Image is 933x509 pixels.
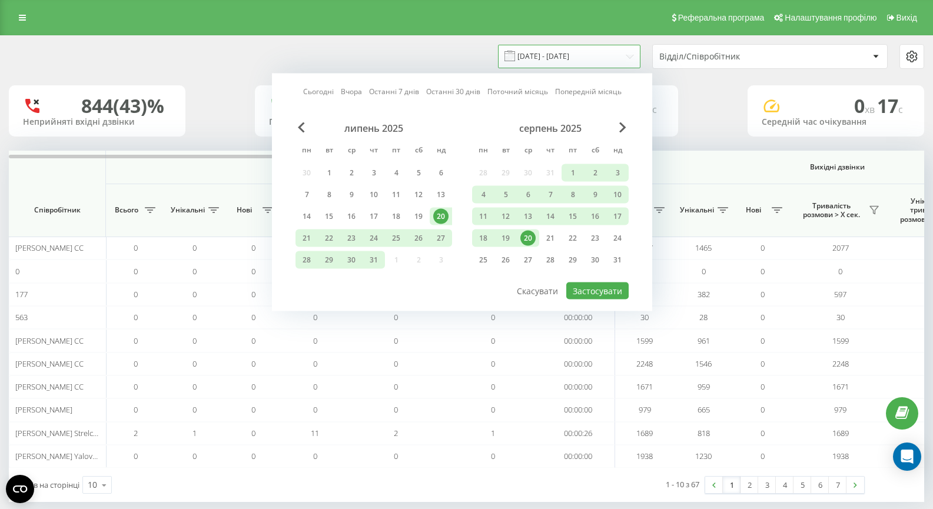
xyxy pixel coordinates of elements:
span: 0 [491,404,495,415]
abbr: четвер [365,142,383,160]
div: вт 29 лип 2025 р. [318,251,340,269]
div: чт 17 лип 2025 р. [363,208,385,225]
a: Вчора [341,86,362,97]
div: 1 - 10 з 67 [666,478,699,490]
a: Останні 7 днів [369,86,419,97]
td: 00:00:00 [542,306,615,329]
span: 0 [192,242,197,253]
abbr: субота [410,142,427,160]
div: Прийняті вхідні дзвінки [269,117,417,127]
span: Унікальні [171,205,205,215]
span: 0 [192,381,197,392]
span: 1546 [695,358,712,369]
span: 0 [491,312,495,322]
div: нд 10 серп 2025 р. [606,186,629,204]
span: Всього [112,205,141,215]
span: 0 [761,335,765,346]
span: Рядків на сторінці [15,480,79,490]
span: 2 [394,428,398,438]
span: 0 [313,358,317,369]
div: вт 12 серп 2025 р. [494,208,517,225]
div: 1 [321,165,337,181]
span: 0 [394,451,398,461]
span: 665 [698,404,710,415]
div: пт 29 серп 2025 р. [562,251,584,269]
abbr: вівторок [320,142,338,160]
div: вт 26 серп 2025 р. [494,251,517,269]
span: 0 [134,312,138,322]
span: 1689 [636,428,653,438]
span: 0 [394,312,398,322]
span: 11 [311,428,319,438]
span: 0 [134,358,138,369]
div: чт 7 серп 2025 р. [539,186,562,204]
div: 18 [389,209,404,224]
span: [PERSON_NAME] Yalovenko CC [15,451,121,461]
div: сб 5 лип 2025 р. [407,164,430,182]
span: 1599 [832,335,849,346]
button: Скасувати [510,282,565,300]
div: ср 23 лип 2025 р. [340,229,363,247]
span: 0 [313,381,317,392]
span: [PERSON_NAME] [15,404,72,415]
div: 19 [411,209,426,224]
div: пт 8 серп 2025 р. [562,186,584,204]
span: 0 [394,358,398,369]
span: 2 [134,428,138,438]
abbr: понеділок [298,142,316,160]
span: 0 [491,381,495,392]
div: чт 14 серп 2025 р. [539,208,562,225]
div: 3 [366,165,381,181]
span: 0 [134,242,138,253]
div: 24 [366,231,381,246]
div: 31 [366,252,381,268]
span: 0 [702,266,706,277]
td: 00:00:00 [542,398,615,421]
div: чт 3 лип 2025 р. [363,164,385,182]
span: 28 [699,312,708,322]
div: ср 27 серп 2025 р. [517,251,539,269]
span: 1938 [636,451,653,461]
span: 1689 [832,428,849,438]
div: 28 [299,252,314,268]
span: 0 [251,428,255,438]
div: пн 14 лип 2025 р. [295,208,318,225]
div: 6 [520,187,536,202]
div: 4 [389,165,404,181]
div: 9 [587,187,603,202]
span: 0 [134,289,138,300]
div: пт 18 лип 2025 р. [385,208,407,225]
div: чт 24 лип 2025 р. [363,229,385,247]
div: 23 [587,231,603,246]
div: пн 28 лип 2025 р. [295,251,318,269]
div: сб 19 лип 2025 р. [407,208,430,225]
div: 9 [344,187,359,202]
div: 27 [433,231,449,246]
span: Тривалість розмови > Х сек. [798,201,865,219]
span: 1671 [832,381,849,392]
div: вт 19 серп 2025 р. [494,229,517,247]
span: 1671 [636,381,653,392]
td: 00:00:00 [542,445,615,468]
span: 0 [15,266,19,277]
div: 29 [565,252,580,268]
div: вт 8 лип 2025 р. [318,186,340,204]
abbr: середа [519,142,537,160]
span: 1 [192,428,197,438]
a: Поточний місяць [487,86,548,97]
td: 00:00:26 [542,422,615,445]
div: сб 16 серп 2025 р. [584,208,606,225]
span: 0 [251,289,255,300]
span: 0 [491,335,495,346]
span: 0 [394,381,398,392]
div: 20 [433,209,449,224]
span: 0 [192,266,197,277]
div: пт 15 серп 2025 р. [562,208,584,225]
div: Open Intercom Messenger [893,443,921,471]
span: 0 [134,451,138,461]
span: 2077 [832,242,849,253]
span: 0 [761,289,765,300]
div: 16 [344,209,359,224]
span: 0 [313,404,317,415]
span: 0 [761,404,765,415]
